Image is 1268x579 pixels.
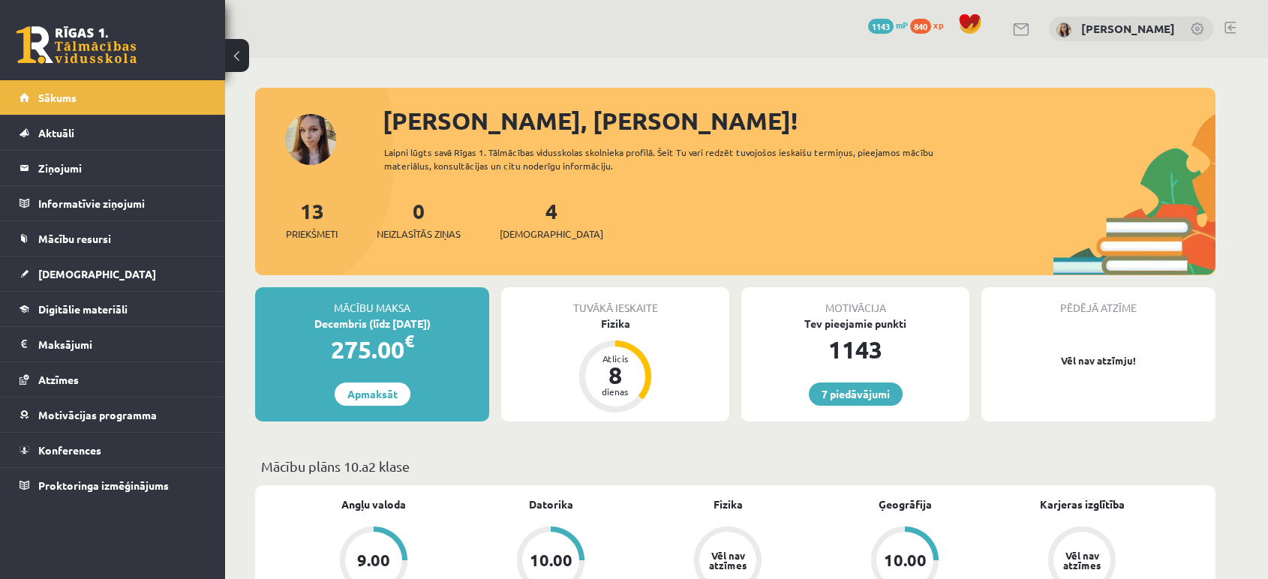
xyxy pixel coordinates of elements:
a: 13Priekšmeti [286,197,338,241]
div: Tev pieejamie punkti [741,316,969,331]
span: Digitālie materiāli [38,302,128,316]
span: Priekšmeti [286,226,338,241]
span: Aktuāli [38,126,74,139]
a: Ziņojumi [20,151,206,185]
a: Apmaksāt [335,382,410,406]
span: [DEMOGRAPHIC_DATA] [500,226,603,241]
div: Decembris (līdz [DATE]) [255,316,489,331]
legend: Informatīvie ziņojumi [38,186,206,220]
a: Sākums [20,80,206,115]
a: Mācību resursi [20,221,206,256]
a: 0Neizlasītās ziņas [377,197,461,241]
span: Atzīmes [38,373,79,386]
p: Mācību plāns 10.a2 klase [261,456,1209,476]
span: [DEMOGRAPHIC_DATA] [38,267,156,280]
span: Motivācijas programma [38,408,157,421]
div: dienas [593,387,638,396]
span: Sākums [38,91,77,104]
a: Maksājumi [20,327,206,361]
span: Konferences [38,443,101,457]
span: 1143 [868,19,894,34]
a: Angļu valoda [341,496,406,512]
a: 840 xp [910,19,951,31]
div: Atlicis [593,354,638,363]
span: 840 [910,19,931,34]
div: 275.00 [255,331,489,367]
a: Aktuāli [20,115,206,150]
a: 7 piedāvājumi [809,382,903,406]
a: Datorika [529,496,573,512]
a: Ģeogrāfija [879,496,932,512]
div: 8 [593,363,638,387]
span: xp [933,19,943,31]
a: Motivācijas programma [20,397,206,432]
a: Informatīvie ziņojumi [20,186,206,220]
div: 10.00 [884,552,927,568]
div: Mācību maksa [255,287,489,316]
a: Rīgas 1. Tālmācības vidusskola [17,26,137,64]
a: Fizika Atlicis 8 dienas [501,316,729,415]
img: Marija Nicmane [1056,22,1071,37]
span: Neizlasītās ziņas [377,226,461,241]
a: 4[DEMOGRAPHIC_DATA] [500,197,603,241]
a: Karjeras izglītība [1040,496,1125,512]
div: Laipni lūgts savā Rīgas 1. Tālmācības vidusskolas skolnieka profilā. Šeit Tu vari redzēt tuvojošo... [384,145,960,172]
div: Pēdējā atzīme [981,287,1215,316]
div: Fizika [501,316,729,331]
div: 10.00 [530,552,572,568]
a: [DEMOGRAPHIC_DATA] [20,256,206,291]
div: Tuvākā ieskaite [501,287,729,316]
span: € [404,330,414,352]
span: mP [896,19,908,31]
a: Fizika [714,496,743,512]
a: Atzīmes [20,362,206,397]
legend: Ziņojumi [38,151,206,185]
div: 1143 [741,331,969,367]
div: Vēl nav atzīmes [1061,550,1103,570]
a: Digitālie materiāli [20,292,206,326]
div: 9.00 [357,552,390,568]
a: Konferences [20,433,206,467]
a: 1143 mP [868,19,908,31]
span: Mācību resursi [38,232,111,245]
a: Proktoringa izmēģinājums [20,468,206,502]
legend: Maksājumi [38,327,206,361]
div: [PERSON_NAME], [PERSON_NAME]! [383,103,1215,139]
span: Proktoringa izmēģinājums [38,478,169,492]
div: Motivācija [741,287,969,316]
div: Vēl nav atzīmes [707,550,749,570]
p: Vēl nav atzīmju! [989,353,1208,368]
a: [PERSON_NAME] [1081,21,1175,36]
